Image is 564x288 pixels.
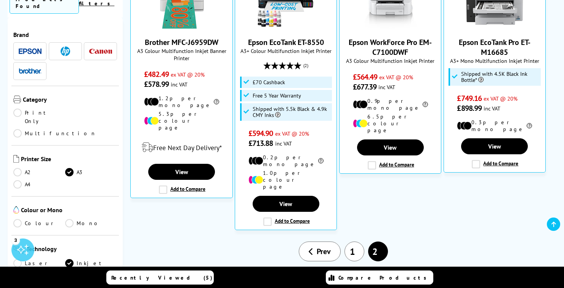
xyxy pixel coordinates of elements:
a: View [461,138,528,154]
li: 1.2p per mono page [144,95,219,109]
a: Colour [13,219,65,227]
a: A4 [13,180,65,189]
a: Recently Viewed (5) [106,270,214,285]
li: 0.3p per mono page [457,119,532,133]
span: (2) [303,58,308,73]
a: Canon [89,46,112,56]
div: 3 [11,236,20,244]
a: Brother [19,66,42,76]
a: Epson [19,46,42,56]
li: 0.2p per mono page [248,154,324,168]
span: £578.99 [144,79,169,89]
span: Brand [13,31,117,38]
a: Multifunction [13,129,96,138]
span: £713.88 [248,138,273,148]
img: Printer Size [13,155,19,163]
a: View [357,139,424,155]
li: 6.5p per colour page [353,113,428,134]
span: ex VAT @ 20% [379,74,413,81]
span: £677.39 [353,82,377,92]
a: Print Only [13,109,65,125]
a: Compare Products [326,270,433,285]
a: Epson EcoTank ET-8550 [257,24,314,31]
img: Epson [19,48,42,54]
span: ex VAT @ 20% [275,130,309,137]
a: A3 [65,168,117,176]
span: inc VAT [171,81,187,88]
li: 5.3p per colour page [144,110,219,131]
a: Epson EcoTank Pro ET-M16685 [459,37,530,57]
a: Epson EcoTank Pro ET-M16685 [466,24,523,31]
label: Add to Compare [472,160,518,168]
a: Epson WorkForce Pro EM-C7100DWF [349,37,432,57]
a: Prev [299,242,341,261]
li: 0.9p per mono page [353,98,428,111]
span: Shipped with 5.5k Black & 4.9k CMY Inks [253,106,330,118]
label: Add to Compare [263,218,310,226]
a: Epson EcoTank ET-8550 [248,37,324,47]
span: £749.16 [457,93,482,103]
a: Epson WorkForce Pro EM-C7100DWF [362,24,419,31]
span: inc VAT [378,83,395,91]
div: modal_delivery [135,137,228,158]
span: A3 Colour Multifunction Inkjet Banner Printer [135,47,228,62]
img: Category [13,96,21,103]
span: Technology [26,245,117,255]
label: Add to Compare [368,161,414,170]
a: Mono [65,219,117,227]
img: Canon [89,49,112,54]
span: £898.99 [457,103,482,113]
span: ex VAT @ 20% [171,71,205,78]
a: HP [54,46,77,56]
span: Colour or Mono [21,206,117,215]
label: Add to Compare [159,186,205,194]
span: A3+ Mono Multifunction Inkjet Printer [448,57,542,64]
a: 1 [344,242,364,261]
a: Inkjet [65,259,117,267]
span: £594.90 [248,128,273,138]
li: 1.0p per colour page [248,170,324,190]
span: Shipped with 4.5K Black Ink Bottle* [461,71,538,83]
a: A2 [13,168,65,176]
span: A3+ Colour Multifunction Inkjet Printer [239,47,333,54]
a: View [253,196,319,212]
span: £564.49 [353,72,378,82]
span: Category [23,96,117,105]
img: Colour or Mono [13,206,19,214]
a: View [148,164,215,180]
a: Brother MFC-J6959DW [153,24,210,31]
span: inc VAT [275,140,292,147]
a: Brother MFC-J6959DW [145,37,218,47]
span: £482.49 [144,69,169,79]
a: Laser [13,259,65,267]
img: HP [61,46,70,56]
span: Compare Products [338,274,431,281]
span: Free 5 Year Warranty [253,93,301,99]
img: Brother [19,68,42,74]
span: Printer Size [21,155,117,164]
span: Prev [317,246,331,256]
span: ex VAT @ 20% [484,95,518,102]
span: £70 Cashback [253,79,285,85]
span: Recently Viewed (5) [111,274,213,281]
span: A3 Colour Multifunction Inkjet Printer [343,57,437,64]
span: inc VAT [484,105,500,112]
